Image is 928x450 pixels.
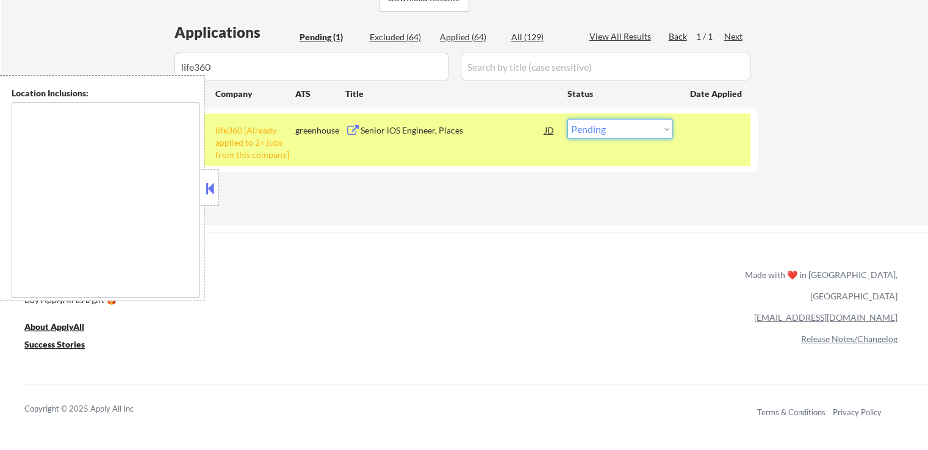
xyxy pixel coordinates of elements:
[754,312,897,323] a: [EMAIL_ADDRESS][DOMAIN_NAME]
[215,124,295,160] div: life360 [Already applied to 2+ jobs from this company]
[801,334,897,344] a: Release Notes/Changelog
[12,87,200,99] div: Location Inclusions:
[174,52,449,81] input: Search by company (case sensitive)
[24,281,490,294] a: Refer & earn free applications 👯‍♀️
[24,321,101,336] a: About ApplyAll
[24,338,101,354] a: Success Stories
[511,31,572,43] div: All (129)
[669,30,688,43] div: Back
[24,294,146,309] a: Buy ApplyAll as a gift 🎁
[174,25,295,40] div: Applications
[295,124,345,137] div: greenhouse
[696,30,724,43] div: 1 / 1
[295,88,345,100] div: ATS
[370,31,431,43] div: Excluded (64)
[544,119,556,141] div: JD
[461,52,750,81] input: Search by title (case sensitive)
[24,321,84,332] u: About ApplyAll
[24,403,165,415] div: Copyright © 2025 Apply All Inc
[690,88,744,100] div: Date Applied
[567,82,672,104] div: Status
[740,264,897,307] div: Made with ❤️ in [GEOGRAPHIC_DATA], [GEOGRAPHIC_DATA]
[215,88,295,100] div: Company
[724,30,744,43] div: Next
[345,88,556,100] div: Title
[24,339,85,349] u: Success Stories
[361,124,545,137] div: Senior iOS Engineer, Places
[440,31,501,43] div: Applied (64)
[589,30,655,43] div: View All Results
[757,407,825,417] a: Terms & Conditions
[24,296,146,304] div: Buy ApplyAll as a gift 🎁
[300,31,361,43] div: Pending (1)
[833,407,882,417] a: Privacy Policy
